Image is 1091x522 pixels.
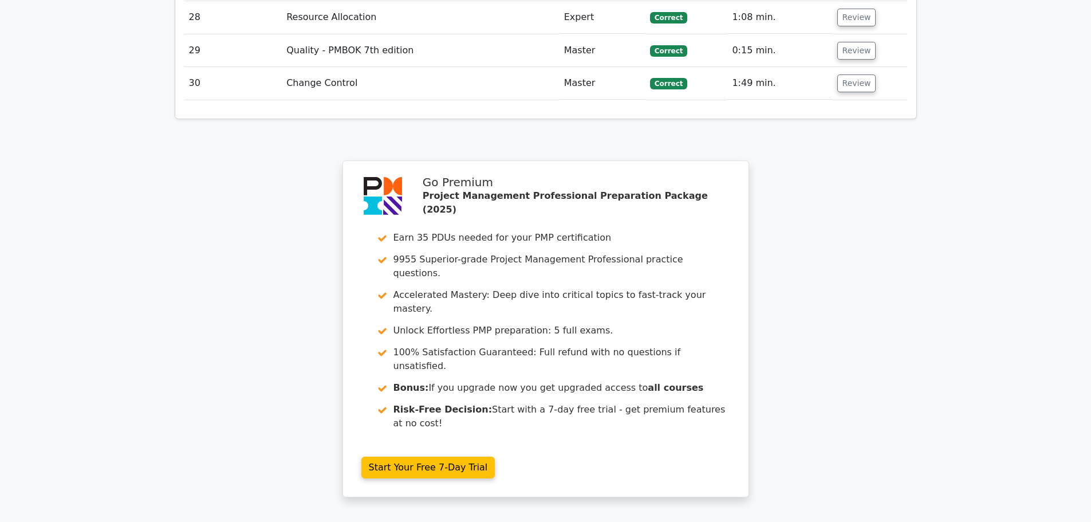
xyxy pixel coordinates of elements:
td: 1:49 min. [727,67,832,100]
td: Master [560,67,645,100]
button: Review [837,42,876,60]
td: Quality - PMBOK 7th edition [282,34,560,67]
td: Expert [560,1,645,34]
td: Resource Allocation [282,1,560,34]
span: Correct [650,12,687,23]
button: Review [837,74,876,92]
span: Correct [650,78,687,89]
td: 29 [184,34,282,67]
td: 30 [184,67,282,100]
td: 28 [184,1,282,34]
span: Correct [650,45,687,57]
td: Change Control [282,67,560,100]
td: Master [560,34,645,67]
button: Review [837,9,876,26]
td: 0:15 min. [727,34,832,67]
a: Start Your Free 7-Day Trial [361,457,495,478]
td: 1:08 min. [727,1,832,34]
